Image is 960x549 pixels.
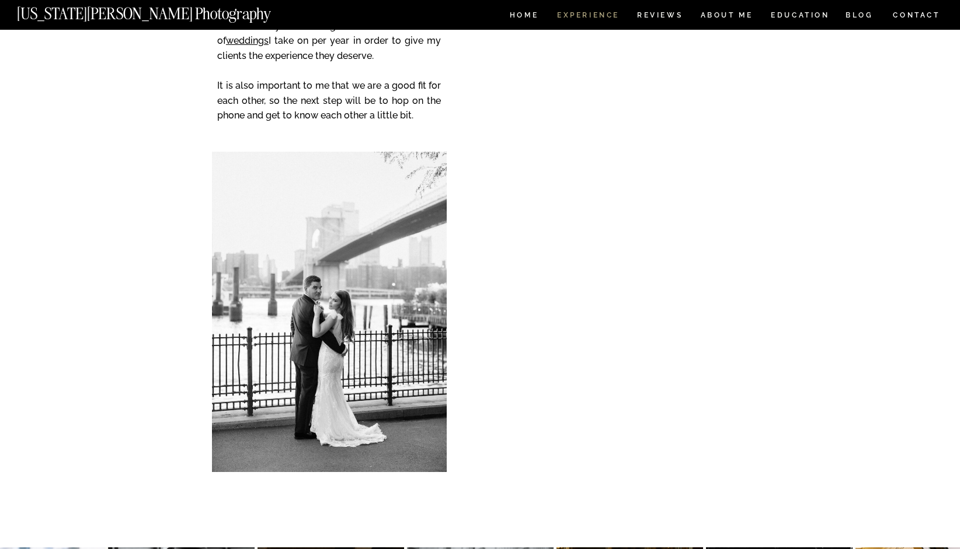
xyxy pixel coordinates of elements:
[700,12,753,22] a: ABOUT ME
[770,12,831,22] a: EDUCATION
[226,35,269,46] a: weddings
[892,9,941,22] a: CONTACT
[557,12,618,22] a: Experience
[507,12,541,22] a: HOME
[17,6,310,16] a: [US_STATE][PERSON_NAME] Photography
[846,12,874,22] a: BLOG
[637,12,681,22] a: REVIEWS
